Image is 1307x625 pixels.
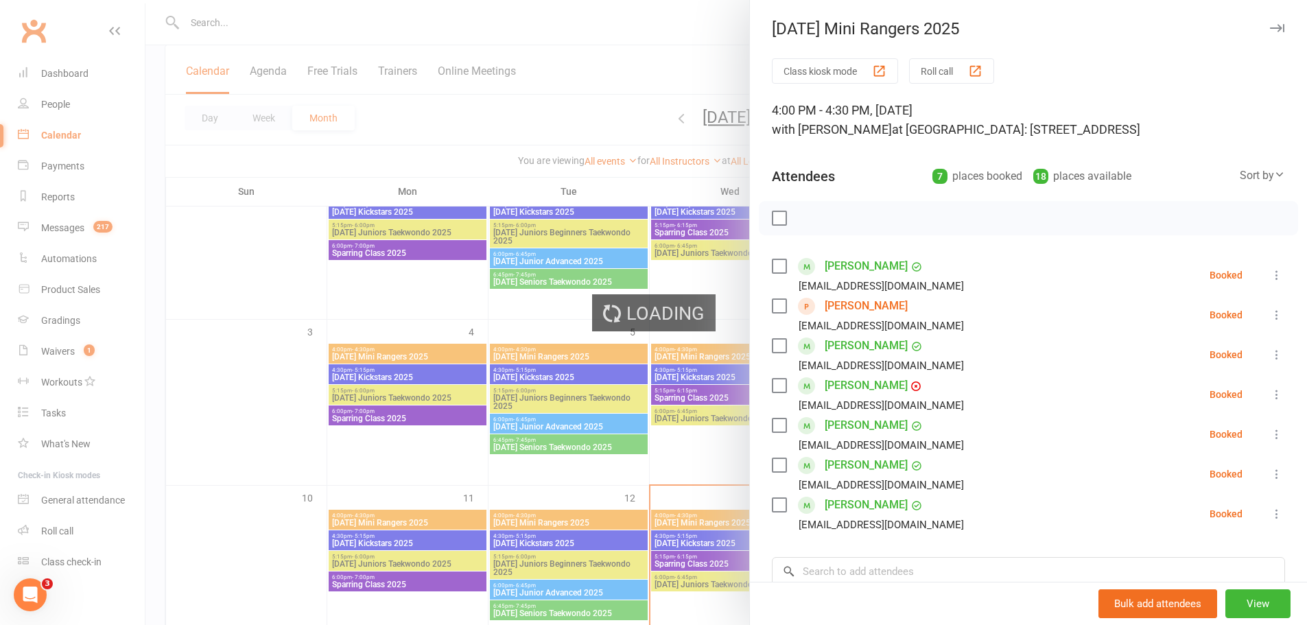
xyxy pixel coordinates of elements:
[799,397,964,414] div: [EMAIL_ADDRESS][DOMAIN_NAME]
[799,357,964,375] div: [EMAIL_ADDRESS][DOMAIN_NAME]
[14,578,47,611] iframe: Intercom live chat
[1098,589,1217,618] button: Bulk add attendees
[799,516,964,534] div: [EMAIL_ADDRESS][DOMAIN_NAME]
[825,375,908,397] a: [PERSON_NAME]
[1210,350,1243,359] div: Booked
[750,19,1307,38] div: [DATE] Mini Rangers 2025
[772,58,898,84] button: Class kiosk mode
[772,557,1285,586] input: Search to add attendees
[932,167,1022,186] div: places booked
[892,122,1140,137] span: at [GEOGRAPHIC_DATA]: [STREET_ADDRESS]
[799,476,964,494] div: [EMAIL_ADDRESS][DOMAIN_NAME]
[1210,390,1243,399] div: Booked
[1225,589,1291,618] button: View
[909,58,994,84] button: Roll call
[825,335,908,357] a: [PERSON_NAME]
[1240,167,1285,185] div: Sort by
[772,167,835,186] div: Attendees
[1210,270,1243,280] div: Booked
[772,122,892,137] span: with [PERSON_NAME]
[825,255,908,277] a: [PERSON_NAME]
[1210,469,1243,479] div: Booked
[932,169,947,184] div: 7
[825,414,908,436] a: [PERSON_NAME]
[799,436,964,454] div: [EMAIL_ADDRESS][DOMAIN_NAME]
[825,494,908,516] a: [PERSON_NAME]
[1210,310,1243,320] div: Booked
[1033,167,1131,186] div: places available
[799,317,964,335] div: [EMAIL_ADDRESS][DOMAIN_NAME]
[1210,429,1243,439] div: Booked
[825,295,908,317] a: [PERSON_NAME]
[825,454,908,476] a: [PERSON_NAME]
[1210,509,1243,519] div: Booked
[772,101,1285,139] div: 4:00 PM - 4:30 PM, [DATE]
[799,277,964,295] div: [EMAIL_ADDRESS][DOMAIN_NAME]
[42,578,53,589] span: 3
[1033,169,1048,184] div: 18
